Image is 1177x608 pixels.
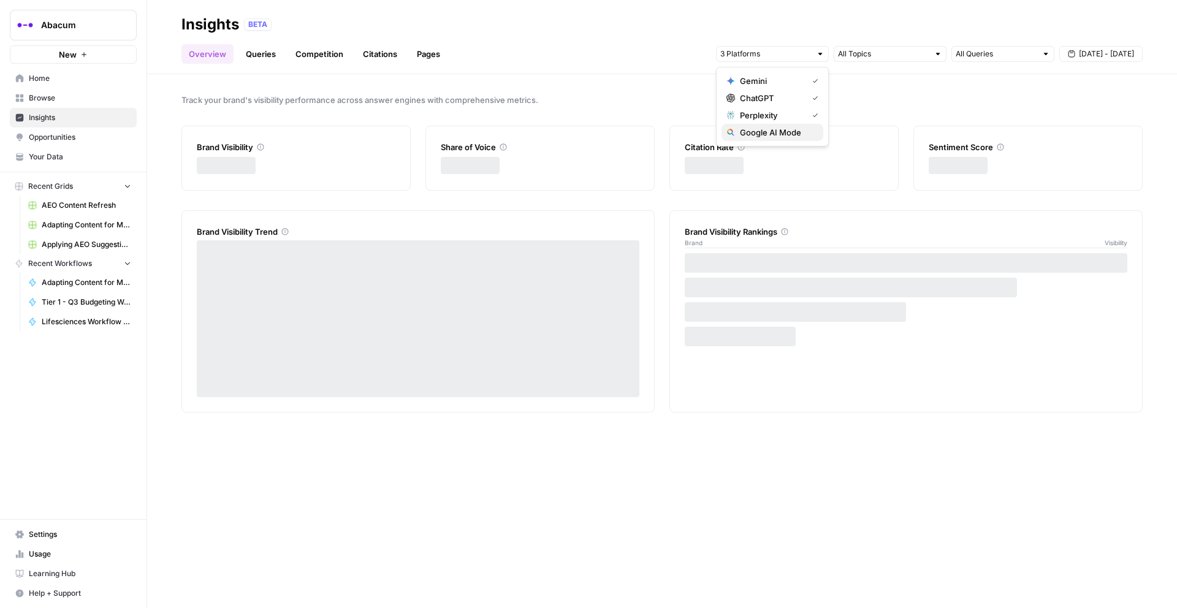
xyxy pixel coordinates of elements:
a: Queries [238,44,283,64]
span: Lifesciences Workflow ([DATE]) [42,316,131,327]
a: Insights [10,108,137,127]
input: All Queries [956,48,1037,60]
a: Home [10,69,137,88]
img: Abacum Logo [14,14,36,36]
div: BETA [244,18,272,31]
span: AEO Content Refresh [42,200,131,211]
div: Brand Visibility [197,141,395,153]
button: Recent Workflows [10,254,137,273]
span: Visibility [1105,238,1127,248]
a: Adapting Content for Microdemos Pages Grid [23,215,137,235]
span: ChatGPT [740,92,802,104]
a: Citations [356,44,405,64]
a: Tier 1 - Q3 Budgeting Workflows [23,292,137,312]
button: New [10,45,137,64]
button: Recent Grids [10,177,137,196]
a: Adapting Content for Microdemos Pages [23,273,137,292]
span: Applying AEO Suggestions [42,239,131,250]
span: Tier 1 - Q3 Budgeting Workflows [42,297,131,308]
span: Gemini [740,75,802,87]
button: [DATE] - [DATE] [1059,46,1143,62]
a: Competition [288,44,351,64]
a: Settings [10,525,137,544]
input: All Topics [838,48,929,60]
span: Insights [29,112,131,123]
span: Recent Workflows [28,258,92,269]
a: Browse [10,88,137,108]
span: Your Data [29,151,131,162]
a: Opportunities [10,127,137,147]
span: Perplexity [740,109,802,121]
a: Lifesciences Workflow ([DATE]) [23,312,137,332]
a: Your Data [10,147,137,167]
a: Applying AEO Suggestions [23,235,137,254]
span: Brand [685,238,703,248]
div: Brand Visibility Trend [197,226,639,238]
span: Google AI Mode [740,126,813,139]
button: Help + Support [10,583,137,603]
span: Settings [29,529,131,540]
div: Sentiment Score [929,141,1127,153]
a: Overview [181,44,234,64]
input: 3 Platforms [720,48,811,60]
div: Share of Voice [441,141,639,153]
a: Usage [10,544,137,564]
span: Recent Grids [28,181,73,192]
span: Adapting Content for Microdemos Pages Grid [42,219,131,230]
a: AEO Content Refresh [23,196,137,215]
span: Browse [29,93,131,104]
a: Pages [409,44,448,64]
span: [DATE] - [DATE] [1079,48,1134,59]
span: Adapting Content for Microdemos Pages [42,277,131,288]
span: Home [29,73,131,84]
a: Learning Hub [10,564,137,583]
div: Brand Visibility Rankings [685,226,1127,238]
div: Insights [181,15,239,34]
span: Learning Hub [29,568,131,579]
span: New [59,48,77,61]
span: Track your brand's visibility performance across answer engines with comprehensive metrics. [181,94,1143,106]
button: Workspace: Abacum [10,10,137,40]
span: Abacum [41,19,115,31]
div: Citation Rate [685,141,883,153]
span: Opportunities [29,132,131,143]
span: Usage [29,549,131,560]
span: Help + Support [29,588,131,599]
